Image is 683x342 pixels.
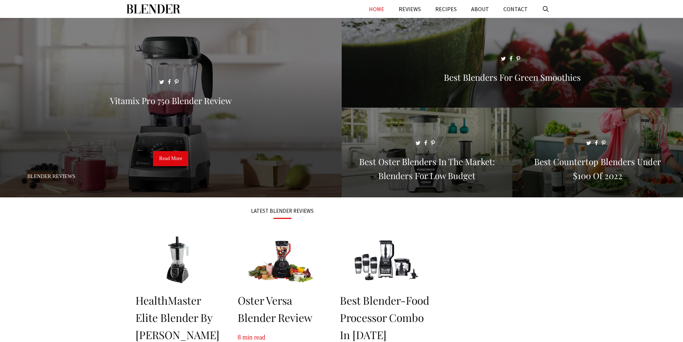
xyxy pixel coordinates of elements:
[340,293,429,342] a: Best Blender-Food Processor Combo In [DATE]
[153,151,188,166] a: Read More
[238,235,327,285] img: Oster Versa Blender Review
[136,235,225,285] img: HealthMaster Elite Blender By Montel Williams Review
[238,334,241,341] span: 8
[342,189,512,196] a: Best Oster Blenders in the Market: Blenders for Low Budget
[242,334,265,341] span: min read
[238,293,312,325] a: Oster Versa Blender Review
[340,235,429,285] img: Best Blender-Food Processor Combo In 2022
[27,173,75,179] a: Blender Reviews
[136,208,430,214] h3: LATEST BLENDER REVIEWS
[512,189,683,196] a: Best Countertop Blenders Under $100 of 2022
